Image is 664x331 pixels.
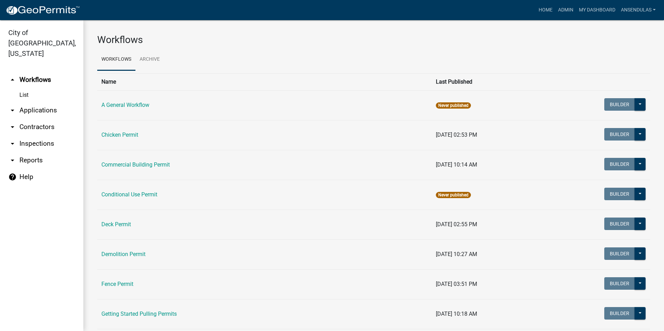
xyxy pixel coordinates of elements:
i: arrow_drop_down [8,139,17,148]
span: [DATE] 02:55 PM [436,221,477,228]
h3: Workflows [97,34,650,46]
span: [DATE] 10:14 AM [436,161,477,168]
span: [DATE] 02:53 PM [436,131,477,138]
a: Admin [555,3,576,17]
a: My Dashboard [576,3,618,17]
button: Builder [604,247,635,260]
i: arrow_drop_up [8,76,17,84]
a: Chicken Permit [101,131,138,138]
i: arrow_drop_down [8,156,17,164]
button: Builder [604,307,635,320]
a: Archive [135,49,164,71]
i: arrow_drop_down [8,106,17,114]
a: A General Workflow [101,102,149,108]
i: help [8,173,17,181]
a: Home [536,3,555,17]
button: Builder [604,218,635,230]
th: Last Published [432,73,540,90]
button: Builder [604,128,635,141]
span: Never published [436,192,471,198]
a: Commercial Building Permit [101,161,170,168]
a: Conditional Use Permit [101,191,157,198]
i: arrow_drop_down [8,123,17,131]
a: Fence Permit [101,281,133,287]
a: Workflows [97,49,135,71]
span: [DATE] 10:27 AM [436,251,477,257]
span: [DATE] 03:51 PM [436,281,477,287]
a: Deck Permit [101,221,131,228]
a: ansendulas [618,3,658,17]
button: Builder [604,277,635,290]
span: Never published [436,102,471,109]
button: Builder [604,158,635,170]
th: Name [97,73,432,90]
a: Getting Started Pulling Permits [101,311,177,317]
a: Demolition Permit [101,251,146,257]
button: Builder [604,98,635,111]
span: [DATE] 10:18 AM [436,311,477,317]
button: Builder [604,188,635,200]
